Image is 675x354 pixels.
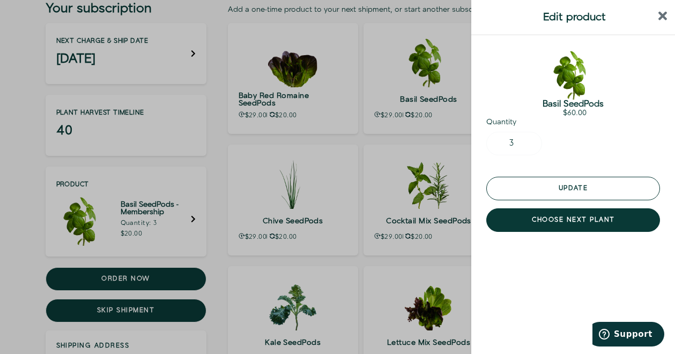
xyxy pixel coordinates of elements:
[592,322,664,349] iframe: Opens a widget where you can find more information
[486,177,660,200] button: Update
[563,109,587,117] span: $60.00
[486,118,516,126] label: Quantity
[543,100,604,109] h4: Basil SeedPods
[546,46,600,100] img: Basil SeedPods
[486,208,660,232] button: choose next plant
[658,8,667,26] button: close sidebar
[543,10,606,25] span: Edit product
